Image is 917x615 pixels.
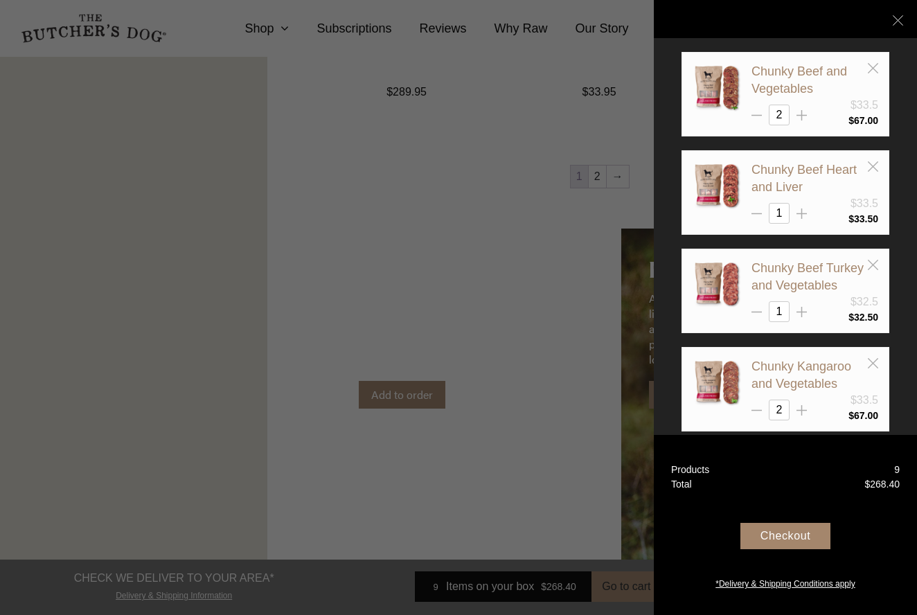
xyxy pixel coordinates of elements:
[751,261,864,292] a: Chunky Beef Turkey and Vegetables
[848,213,854,224] span: $
[848,410,878,421] bdi: 67.00
[751,359,851,391] a: Chunky Kangaroo and Vegetables
[851,294,878,310] div: $32.5
[654,574,917,590] a: *Delivery & Shipping Conditions apply
[851,97,878,114] div: $33.5
[851,195,878,212] div: $33.5
[671,477,692,492] div: Total
[848,312,878,323] bdi: 32.50
[671,463,709,477] div: Products
[693,260,741,308] img: Chunky Beef Turkey and Vegetables
[864,479,900,490] bdi: 268.40
[751,64,847,96] a: Chunky Beef and Vegetables
[848,312,854,323] span: $
[848,115,878,126] bdi: 67.00
[751,163,857,194] a: Chunky Beef Heart and Liver
[848,410,854,421] span: $
[693,63,741,112] img: Chunky Beef and Vegetables
[693,358,741,407] img: Chunky Kangaroo and Vegetables
[864,479,870,490] span: $
[851,392,878,409] div: $33.5
[654,435,917,615] a: Products 9 Total $268.40 Checkout
[848,213,878,224] bdi: 33.50
[740,523,830,549] div: Checkout
[693,161,741,210] img: Chunky Beef Heart and Liver
[848,115,854,126] span: $
[894,463,900,477] div: 9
